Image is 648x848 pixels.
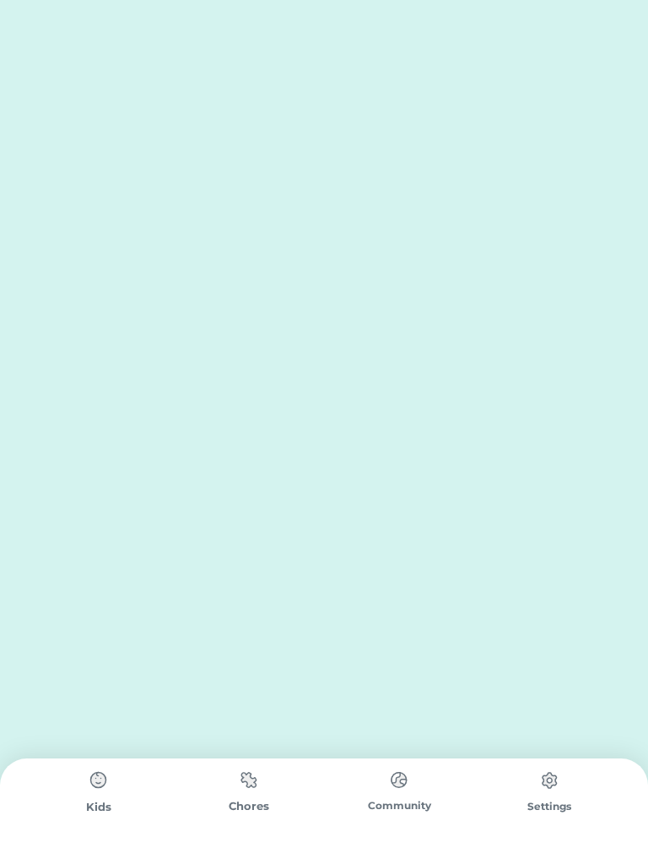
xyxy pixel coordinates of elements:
[532,764,566,797] img: type%3Dchores%2C%20state%3Ddefault.svg
[382,764,416,796] img: type%3Dchores%2C%20state%3Ddefault.svg
[82,764,116,797] img: type%3Dchores%2C%20state%3Ddefault.svg
[474,799,624,814] div: Settings
[174,798,324,815] div: Chores
[324,798,474,813] div: Community
[232,764,266,796] img: type%3Dchores%2C%20state%3Ddefault.svg
[24,799,174,816] div: Kids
